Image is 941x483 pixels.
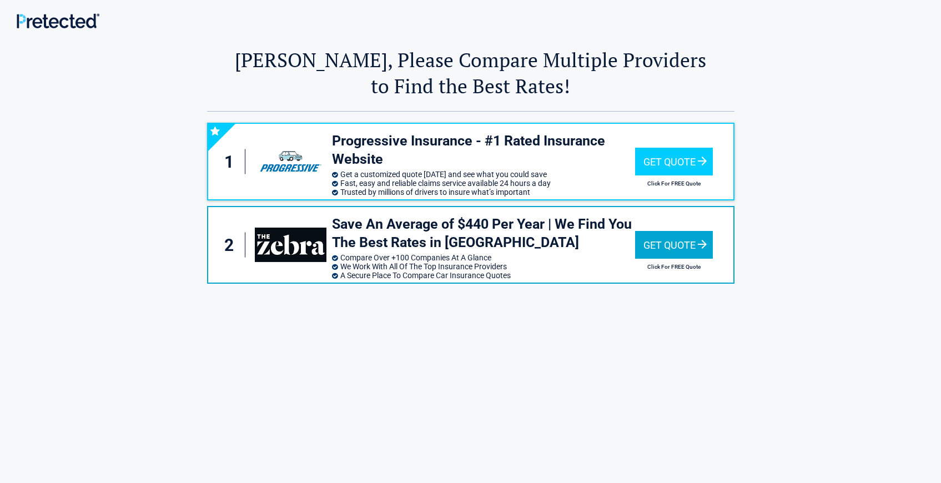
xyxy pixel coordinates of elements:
[255,228,326,262] img: thezebra's logo
[219,149,246,174] div: 1
[219,233,246,258] div: 2
[332,179,635,188] li: Fast, easy and reliable claims service available 24 hours a day
[332,132,635,168] h3: Progressive Insurance - #1 Rated Insurance Website
[635,180,713,187] h2: Click For FREE Quote
[255,144,326,179] img: progressive's logo
[332,262,635,271] li: We Work With All Of The Top Insurance Providers
[332,170,635,179] li: Get a customized quote [DATE] and see what you could save
[332,188,635,197] li: Trusted by millions of drivers to insure what’s important
[332,271,635,280] li: A Secure Place To Compare Car Insurance Quotes
[635,148,713,175] div: Get Quote
[635,231,713,259] div: Get Quote
[332,253,635,262] li: Compare Over +100 Companies At A Glance
[635,264,713,270] h2: Click For FREE Quote
[332,215,635,251] h3: Save An Average of $440 Per Year | We Find You The Best Rates in [GEOGRAPHIC_DATA]
[207,47,734,99] h2: [PERSON_NAME], Please Compare Multiple Providers to Find the Best Rates!
[17,13,99,28] img: Main Logo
